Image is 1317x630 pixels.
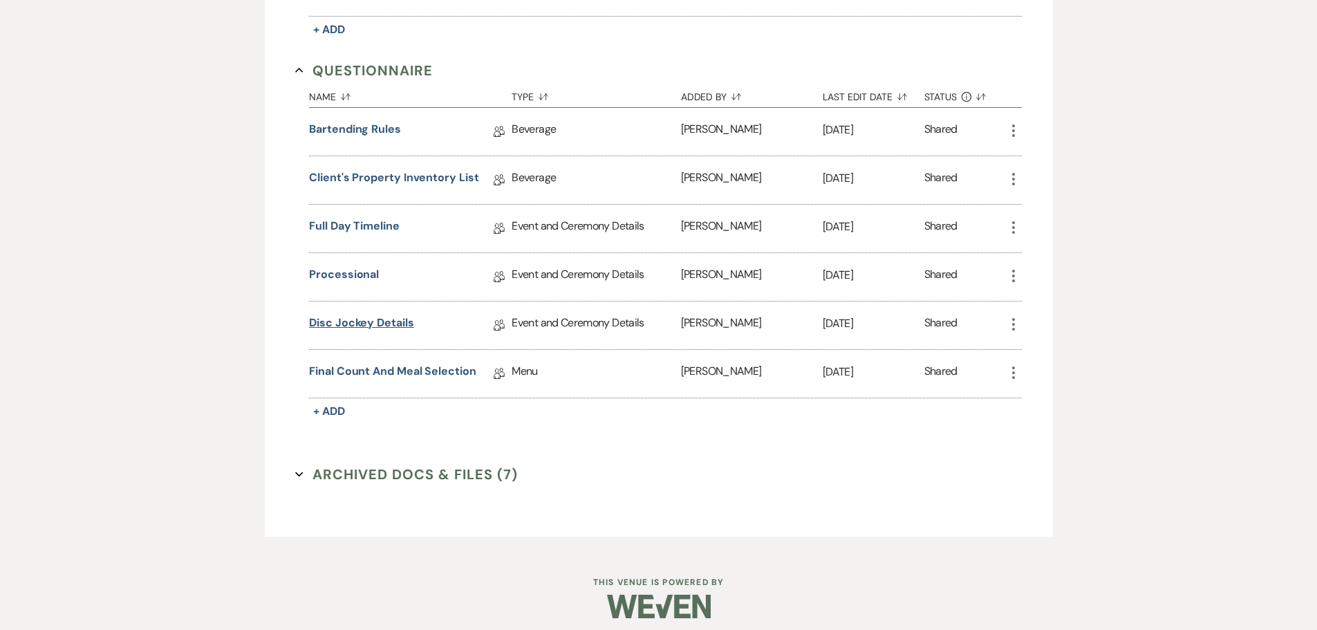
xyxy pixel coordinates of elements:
span: + Add [313,404,345,418]
button: Added By [681,81,823,107]
button: Archived Docs & Files (7) [295,464,518,485]
button: + Add [309,20,349,39]
button: Questionnaire [295,60,433,81]
a: Client's Property Inventory List [309,169,478,191]
p: [DATE] [823,266,924,284]
div: [PERSON_NAME] [681,350,823,398]
div: [PERSON_NAME] [681,253,823,301]
button: + Add [309,402,349,421]
div: [PERSON_NAME] [681,302,823,349]
p: [DATE] [823,169,924,187]
button: Last Edit Date [823,81,924,107]
a: Full Day Timeline [309,218,400,239]
span: + Add [313,22,345,37]
p: [DATE] [823,315,924,333]
div: Shared [924,315,958,336]
div: Shared [924,363,958,385]
button: Name [309,81,512,107]
div: Shared [924,266,958,288]
div: Event and Ceremony Details [512,205,680,252]
div: Shared [924,121,958,142]
div: Menu [512,350,680,398]
button: Status [924,81,1005,107]
div: [PERSON_NAME] [681,108,823,156]
p: [DATE] [823,218,924,236]
a: Disc Jockey Details [309,315,413,336]
div: [PERSON_NAME] [681,205,823,252]
div: Beverage [512,156,680,204]
div: Beverage [512,108,680,156]
div: Shared [924,169,958,191]
a: Final Count and Meal Selection [309,363,476,385]
p: [DATE] [823,121,924,139]
div: Shared [924,218,958,239]
span: Status [924,92,958,102]
a: Processional [309,266,379,288]
div: Event and Ceremony Details [512,302,680,349]
button: Type [512,81,680,107]
div: Event and Ceremony Details [512,253,680,301]
div: [PERSON_NAME] [681,156,823,204]
a: Bartending Rules [309,121,401,142]
p: [DATE] [823,363,924,381]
